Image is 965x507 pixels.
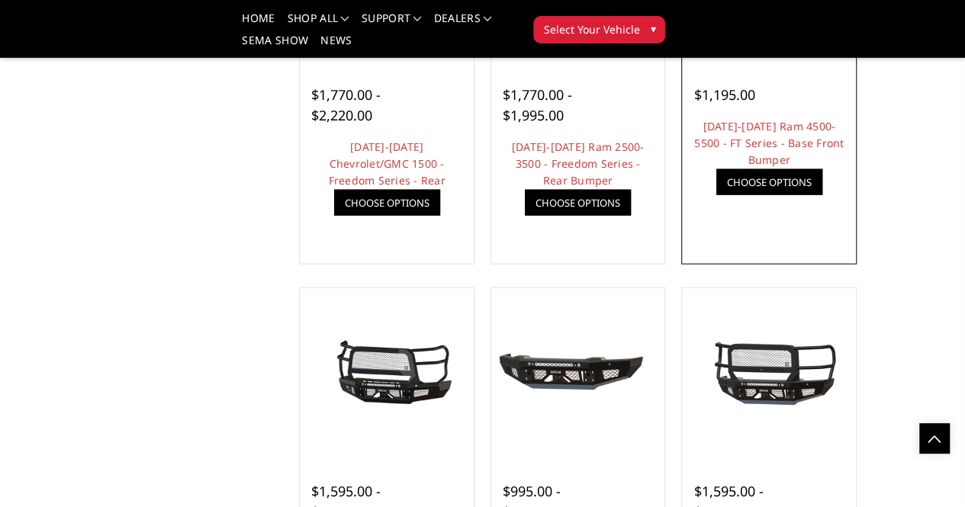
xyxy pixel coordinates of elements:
[434,13,492,35] a: Dealers
[242,35,308,57] a: SEMA Show
[495,335,661,413] img: 2023-2025 Ford F250-350 - FT Series - Base Front Bumper
[304,335,470,413] img: 2024-2025 Chevrolet 2500-3500 - FT Series - Extreme Front Bumper
[288,13,349,35] a: shop all
[495,292,661,458] a: 2023-2025 Ford F250-350 - FT Series - Base Front Bumper
[334,190,440,216] a: Choose Options
[362,13,422,35] a: Support
[304,292,470,458] a: 2024-2025 Chevrolet 2500-3500 - FT Series - Extreme Front Bumper 2024-2025 Chevrolet 2500-3500 - ...
[533,16,665,43] button: Select Your Vehicle
[311,85,381,124] span: $1,770.00 - $2,220.00
[543,21,639,37] span: Select Your Vehicle
[889,434,965,507] iframe: Chat Widget
[650,21,655,37] span: ▾
[686,335,852,413] img: 2023-2025 Ford F250-350 - FT Series - Extreme Front Bumper
[242,13,275,35] a: Home
[693,85,754,104] span: $1,195.00
[320,35,352,57] a: News
[919,423,950,454] a: Click to Top
[328,140,445,204] a: [DATE]-[DATE] Chevrolet/GMC 1500 - Freedom Series - Rear Bumper
[525,190,631,216] a: Choose Options
[503,85,572,124] span: $1,770.00 - $1,995.00
[694,119,844,167] a: [DATE]-[DATE] Ram 4500-5500 - FT Series - Base Front Bumper
[512,140,645,188] a: [DATE]-[DATE] Ram 2500-3500 - Freedom Series - Rear Bumper
[686,292,852,458] a: 2023-2025 Ford F250-350 - FT Series - Extreme Front Bumper 2023-2025 Ford F250-350 - FT Series - ...
[716,169,822,195] a: Choose Options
